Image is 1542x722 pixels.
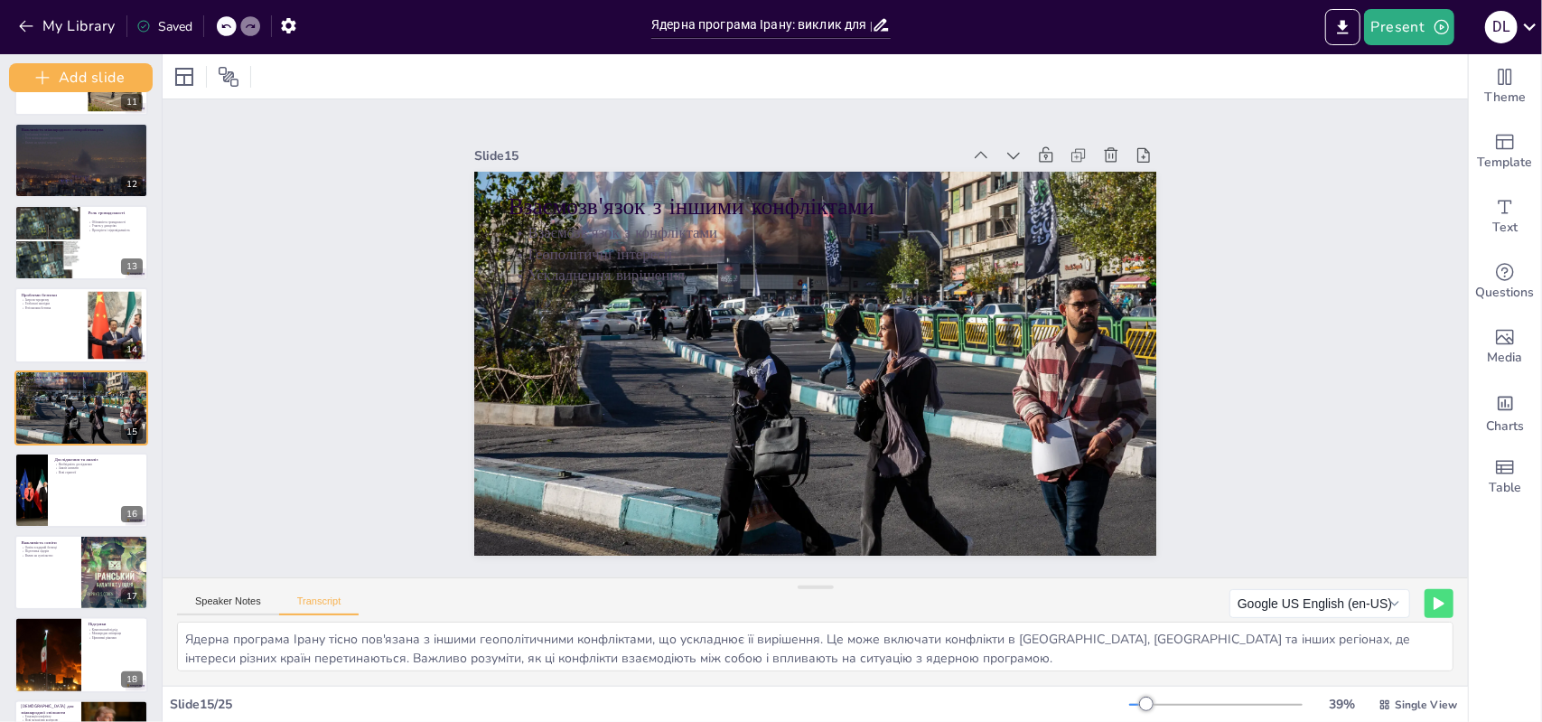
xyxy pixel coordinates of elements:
[1484,88,1526,108] span: Theme
[54,471,141,475] p: Нові стратегії
[522,160,1136,256] p: Взаємозв'язок з іншими конфліктами
[54,456,141,463] p: Дослідження та аналіз
[21,714,74,718] p: Ескалація конфлікту
[121,424,143,440] div: 15
[14,453,148,528] div: 16
[21,389,141,393] p: Ускладнення вирішення
[88,209,141,215] p: Роль громадськості
[1469,445,1541,510] div: Add a table
[121,176,143,192] div: 12
[21,305,81,310] p: Регіональна безпека
[177,622,1453,671] textarea: Ядерна програма Ірану тісно пов'язана з іншими геополітичними конфліктами, що ускладнює її виріше...
[1321,696,1364,713] div: 39 %
[21,549,74,554] p: Підготовка лідерів
[88,635,141,640] p: Ефективні рішення
[21,380,141,384] p: Взаємозв'язок з конфліктами
[21,545,74,549] p: Освіта в ядерній безпеці
[170,62,199,91] div: Layout
[21,127,141,133] p: Важливість міжнародного співробітництва
[21,384,141,389] p: Геополітичні інтереси
[1492,218,1518,238] span: Text
[1485,11,1518,43] div: D L
[1469,314,1541,380] div: Add images, graphics, shapes or video
[14,287,148,362] div: 14
[170,696,1129,713] div: Slide 15 / 25
[88,228,141,232] p: Прозорість і відповідальність
[14,205,148,280] div: 13
[21,136,141,141] p: Роль міжнародних організацій
[121,342,143,358] div: 14
[279,595,360,615] button: Transcript
[1469,249,1541,314] div: Get real-time input from your audience
[88,627,141,632] p: Комплексний підхід
[519,191,1133,277] p: Взаємозв'язок з конфліктами
[494,112,981,180] div: Slide 15
[1478,153,1533,173] span: Template
[121,506,143,522] div: 16
[88,220,141,224] p: Обізнаність громадськості
[121,671,143,688] div: 18
[21,553,74,558] p: Вплив на суспільство
[518,211,1131,297] p: Геополітичні інтереси
[21,539,74,545] p: Важливість освіти
[21,297,81,302] p: Загрози тероризму
[54,463,141,467] p: Необхідність дослідження
[21,374,141,380] p: Взаємозв'язок з іншими конфліктами
[21,704,74,717] p: [DEMOGRAPHIC_DATA] для міжнародної спільноти
[14,370,148,445] div: 15
[1364,9,1454,45] button: Present
[218,66,239,88] span: Position
[136,18,192,35] div: Saved
[515,233,1128,319] p: Ускладнення вирішення
[14,123,148,198] div: 12
[121,94,143,110] div: 11
[14,12,123,41] button: My Library
[9,63,153,92] button: Add slide
[1469,184,1541,249] div: Add text boxes
[1476,283,1535,303] span: Questions
[1229,589,1410,618] button: Google US English (en-US)
[88,632,141,636] p: Міжнародна співпраця
[21,302,81,306] p: Глобальні наслідки
[1488,348,1523,368] span: Media
[21,291,81,297] p: Проблеми безпеки
[1485,9,1518,45] button: D L
[14,617,148,692] div: 18
[1486,417,1524,436] span: Charts
[88,224,141,229] p: Участь у дискусіях
[21,141,141,145] p: Вплив на ядерні загрози
[1489,478,1521,498] span: Table
[121,258,143,275] div: 13
[54,466,141,471] p: Аналіз аспектів
[1469,119,1541,184] div: Add ready made slides
[121,588,143,605] div: 17
[1469,54,1541,119] div: Change the overall theme
[1395,698,1457,712] span: Single View
[1325,9,1360,45] button: Export to PowerPoint
[651,12,872,38] input: Insert title
[1425,589,1453,618] button: Play
[1469,380,1541,445] div: Add charts and graphs
[88,621,141,627] p: Підсумки
[14,535,148,610] div: 17
[21,133,141,137] p: Глобальна безпека
[177,595,279,615] button: Speaker Notes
